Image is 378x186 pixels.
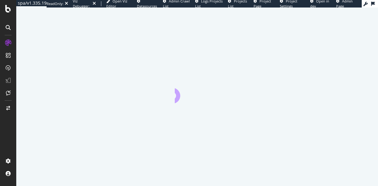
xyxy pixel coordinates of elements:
[175,81,220,103] div: animation
[137,4,157,8] span: Datasources
[47,1,63,6] div: ReadOnly:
